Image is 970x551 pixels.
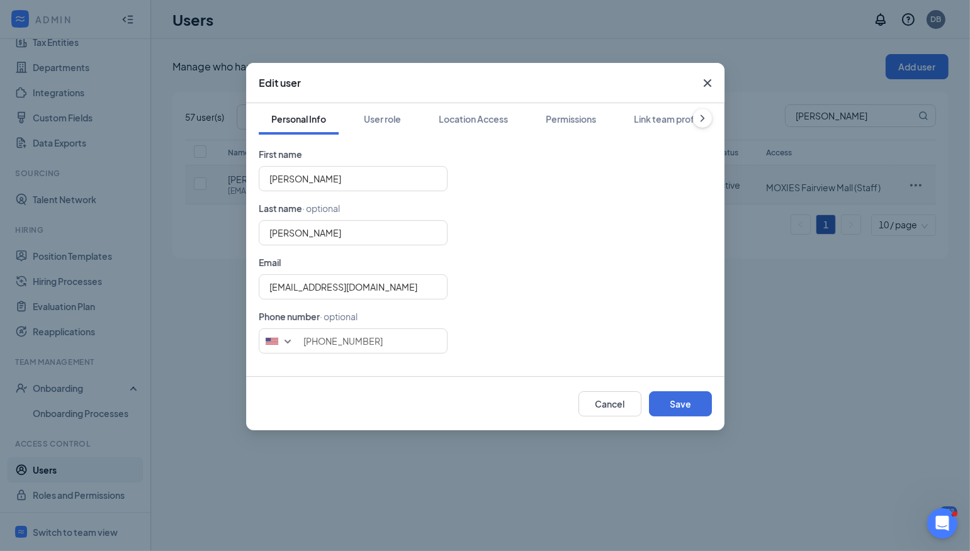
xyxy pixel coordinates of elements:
[320,311,358,322] span: · optional
[546,113,596,125] div: Permissions
[927,508,957,538] iframe: Intercom live chat
[259,329,300,353] div: United States: +1
[302,203,340,214] span: · optional
[439,113,508,125] div: Location Access
[696,112,709,125] svg: ChevronRight
[271,113,326,125] div: Personal Info
[259,328,448,353] input: (201) 555-0123
[259,76,301,90] h3: Edit user
[259,148,302,160] span: First name
[259,203,302,214] span: Last name
[700,75,715,91] svg: Cross
[578,391,641,416] button: Cancel
[364,113,401,125] div: User role
[691,63,725,103] button: Close
[634,113,704,125] div: Link team profile
[693,109,712,128] button: ChevronRight
[649,391,712,416] button: Save
[259,257,281,268] span: Email
[259,311,320,322] span: Phone number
